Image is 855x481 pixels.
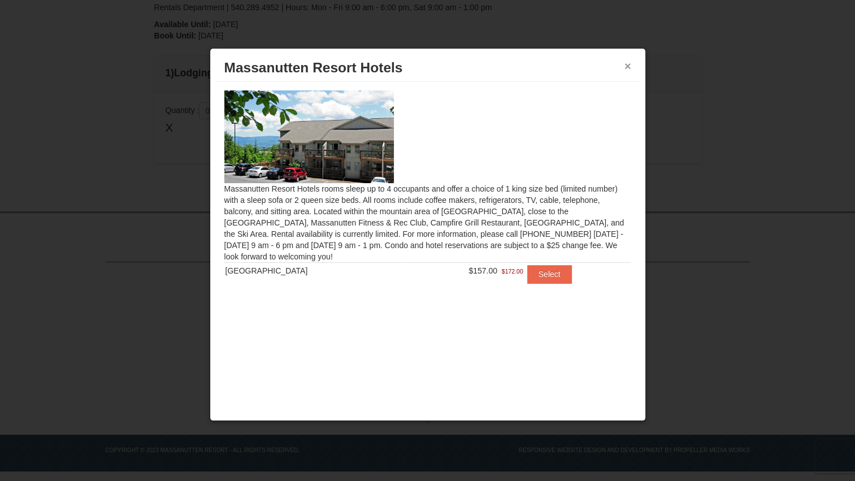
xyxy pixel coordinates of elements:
button: × [624,60,631,72]
div: Massanutten Resort Hotels rooms sleep up to 4 occupants and offer a choice of 1 king size bed (li... [216,82,640,306]
span: $157.00 [468,266,497,275]
div: [GEOGRAPHIC_DATA] [225,265,403,276]
span: $172.00 [502,266,523,277]
span: Massanutten Resort Hotels [224,60,403,75]
img: 19219026-1-e3b4ac8e.jpg [224,90,394,183]
button: Select [527,265,572,283]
